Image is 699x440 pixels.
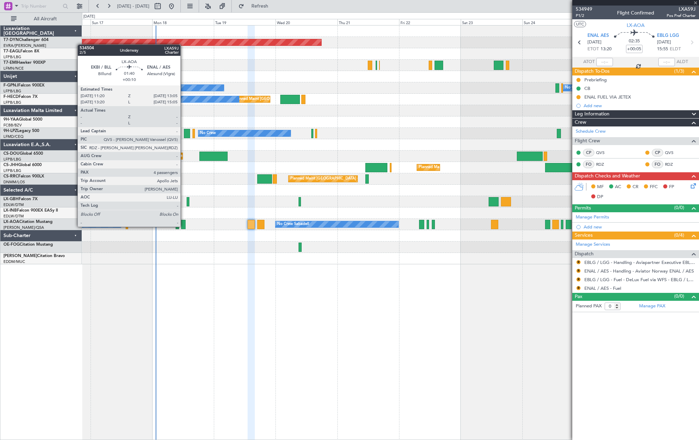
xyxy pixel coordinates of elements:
[152,19,214,25] div: Mon 18
[3,157,21,162] a: LFPB/LBG
[633,184,638,191] span: CR
[575,232,593,239] span: Services
[584,224,696,230] div: Add new
[3,54,21,60] a: LFPB/LBG
[576,269,581,273] button: R
[3,117,42,122] a: 9H-YAAGlobal 5000
[3,129,39,133] a: 9H-LPZLegacy 500
[667,6,696,13] span: LXA59J
[3,152,20,156] span: CS-DOU
[587,32,609,39] span: ENAL AES
[290,174,399,184] div: Planned Maint [GEOGRAPHIC_DATA] ([GEOGRAPHIC_DATA])
[576,286,581,290] button: R
[3,83,18,88] span: F-GPNJ
[419,162,527,173] div: Planned Maint [GEOGRAPHIC_DATA] ([GEOGRAPHIC_DATA])
[3,100,21,105] a: LFPB/LBG
[674,293,684,300] span: (0/0)
[584,277,696,283] a: EBLG / LGG - Fuel - DeLux Fuel via WFS - EBLG / LGG
[575,172,640,180] span: Dispatch Checks and Weather
[3,49,39,53] a: T7-EAGLFalcon 8X
[584,259,696,265] a: EBLG / LGG - Handling - Aviapartner Executive EBLG / LGG
[665,150,680,156] a: QVS
[3,61,45,65] a: T7-EMIHawker 900XP
[91,19,152,25] div: Sun 17
[657,46,668,53] span: 15:55
[575,110,609,118] span: Leg Information
[575,119,586,126] span: Crew
[584,285,621,291] a: ENAL / AES - Fuel
[399,19,461,25] div: Fri 22
[177,151,285,161] div: Planned Maint [GEOGRAPHIC_DATA] ([GEOGRAPHIC_DATA])
[657,39,671,46] span: [DATE]
[3,259,25,264] a: EDDM/MUC
[576,260,581,264] button: R
[3,208,58,213] a: LX-INBFalcon 900EX EASy II
[3,254,65,258] a: [PERSON_NAME]Citation Bravo
[583,161,594,168] div: FO
[650,184,658,191] span: FFC
[587,39,602,46] span: [DATE]
[639,303,665,310] a: Manage PAX
[3,95,38,99] a: F-HECDFalcon 7X
[575,250,594,258] span: Dispatch
[597,194,603,201] span: DP
[3,95,19,99] span: F-HECD
[669,184,674,191] span: FP
[574,21,586,27] button: UTC
[652,161,663,168] div: FO
[584,103,696,109] div: Add new
[3,66,24,71] a: LFMN/NCE
[461,19,522,25] div: Sat 23
[576,6,592,13] span: 534949
[617,9,654,17] div: Flight Confirmed
[3,174,44,178] a: CS-RRCFalcon 900LX
[3,168,21,173] a: LFPB/LBG
[3,163,18,167] span: CS-JHH
[587,46,599,53] span: ETOT
[575,137,600,145] span: Flight Crew
[3,180,25,185] a: DNMM/LOS
[3,89,21,94] a: LFPB/LBG
[596,150,612,156] a: QVS
[3,208,17,213] span: LX-INB
[18,17,73,21] span: All Aircraft
[8,13,75,24] button: All Aircraft
[629,38,640,45] span: 02:35
[657,32,679,39] span: EBLG LGG
[3,38,19,42] span: T7-DYN
[674,204,684,211] span: (0/0)
[665,161,680,167] a: RDZ
[3,49,20,53] span: T7-EAGL
[3,83,44,88] a: F-GPNJFalcon 900EX
[597,184,604,191] span: MF
[522,19,584,25] div: Sun 24
[627,22,645,29] span: LX-AOA
[3,197,38,201] a: LX-GBHFalcon 7X
[3,134,23,139] a: LFMD/CEQ
[575,293,582,301] span: Pax
[3,225,44,230] a: [PERSON_NAME]/QSA
[677,59,688,65] span: ALDT
[670,46,681,53] span: ELDT
[584,94,631,100] div: ENAL FUEL VIA JETEX
[667,13,696,19] span: Pos Pref Charter
[3,202,24,207] a: EDLW/DTM
[3,117,19,122] span: 9H-YAA
[246,4,274,9] span: Refresh
[576,214,609,221] a: Manage Permits
[565,83,581,93] div: No Crew
[576,13,592,19] span: P1/2
[674,232,684,239] span: (0/4)
[3,61,17,65] span: T7-EMI
[21,1,61,11] input: Trip Number
[3,163,42,167] a: CS-JHHGlobal 6000
[584,268,694,274] a: ENAL / AES - Handling - Aviator Norway ENAL / AES
[576,241,610,248] a: Manage Services
[235,1,277,12] button: Refresh
[83,14,95,20] div: [DATE]
[117,3,149,9] span: [DATE] - [DATE]
[576,277,581,282] button: R
[3,123,22,128] a: FCBB/BZV
[584,77,607,83] div: Prebriefing
[3,38,49,42] a: T7-DYNChallenger 604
